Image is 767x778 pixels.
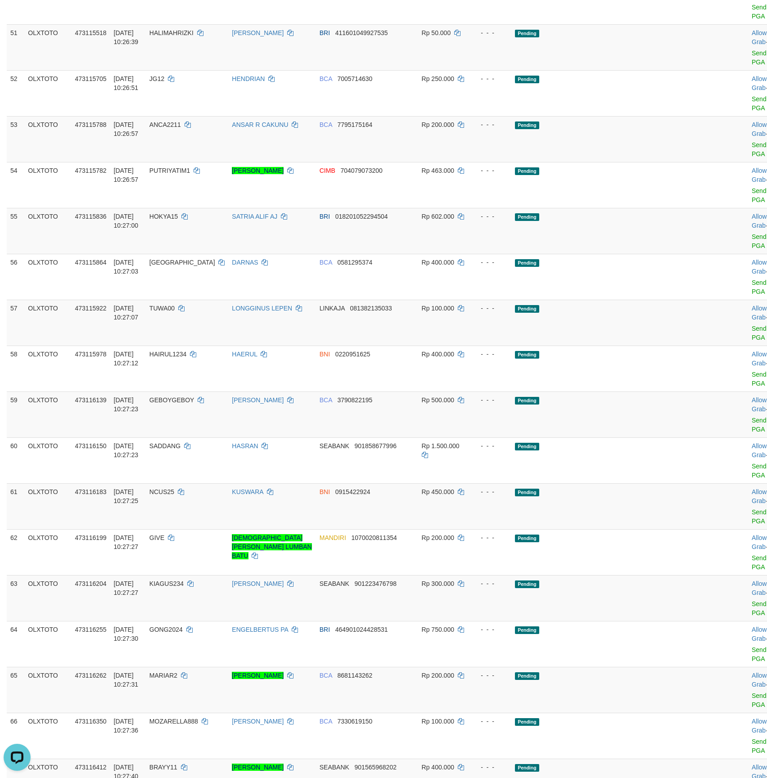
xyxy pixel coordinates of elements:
span: GIVE [149,534,164,541]
a: SATRIA ALIF AJ [232,213,277,220]
td: 60 [7,437,24,483]
span: [DATE] 10:27:30 [114,626,139,642]
td: 64 [7,621,24,667]
span: Copy 901858677996 to clipboard [355,442,397,450]
span: Copy 901565968202 to clipboard [355,764,397,771]
td: OLXTOTO [24,667,71,713]
div: - - - [474,671,508,680]
a: Send PGA [752,600,767,616]
span: Copy 464901024428531 to clipboard [335,626,388,633]
span: 473116350 [75,718,107,725]
a: Send PGA [752,325,767,341]
a: DARNAS [232,259,258,266]
span: Rp 463.000 [422,167,454,174]
span: 473116139 [75,396,107,404]
td: 58 [7,346,24,391]
a: [PERSON_NAME] [232,764,284,771]
a: Send PGA [752,49,767,66]
span: KIAGUS234 [149,580,184,587]
td: OLXTOTO [24,483,71,529]
span: Pending [515,30,539,37]
span: MOZARELLA888 [149,718,198,725]
span: Pending [515,167,539,175]
td: OLXTOTO [24,437,71,483]
a: Allow Grab [752,167,767,183]
span: Copy 704079073200 to clipboard [340,167,382,174]
span: [DATE] 10:27:25 [114,488,139,504]
td: 51 [7,24,24,70]
span: BCA [320,718,332,725]
span: 473115788 [75,121,107,128]
span: Pending [515,580,539,588]
span: TUWA00 [149,305,175,312]
div: - - - [474,120,508,129]
span: PUTRIYATIM1 [149,167,190,174]
span: Copy 018201052294504 to clipboard [335,213,388,220]
button: Open LiveChat chat widget [4,4,31,31]
span: Copy 0915422924 to clipboard [335,488,370,495]
span: Pending [515,672,539,680]
a: Send PGA [752,646,767,662]
a: [PERSON_NAME] [232,718,284,725]
span: Rp 1.500.000 [422,442,460,450]
a: Send PGA [752,141,767,157]
div: - - - [474,212,508,221]
span: MARIAR2 [149,672,177,679]
span: [DATE] 10:27:36 [114,718,139,734]
span: 473115705 [75,75,107,82]
span: [DATE] 10:27:31 [114,672,139,688]
span: 473115782 [75,167,107,174]
td: OLXTOTO [24,713,71,759]
span: [DATE] 10:27:00 [114,213,139,229]
a: Send PGA [752,417,767,433]
span: Rp 400.000 [422,764,454,771]
span: BCA [320,75,332,82]
a: Allow Grab [752,580,767,596]
span: BCA [320,396,332,404]
span: Pending [515,764,539,772]
a: HAERUL [232,351,257,358]
a: LONGGINUS LEPEN [232,305,292,312]
span: Pending [515,718,539,726]
span: Copy 3790822195 to clipboard [337,396,372,404]
span: 473116199 [75,534,107,541]
td: 54 [7,162,24,208]
a: [PERSON_NAME] [232,29,284,36]
a: Send PGA [752,463,767,479]
span: Copy 8681143262 to clipboard [337,672,372,679]
div: - - - [474,579,508,588]
span: BRI [320,29,330,36]
td: OLXTOTO [24,208,71,254]
span: BNI [320,351,330,358]
a: Send PGA [752,233,767,249]
span: GEBOYGEBOY [149,396,194,404]
div: - - - [474,350,508,359]
span: SADDANG [149,442,180,450]
span: MANDIRI [320,534,346,541]
span: Copy 7330619150 to clipboard [337,718,372,725]
span: [DATE] 10:26:51 [114,75,139,91]
td: 65 [7,667,24,713]
span: HAIRUL1234 [149,351,187,358]
span: Pending [515,351,539,359]
span: Pending [515,213,539,221]
a: Allow Grab [752,305,767,321]
span: [GEOGRAPHIC_DATA] [149,259,215,266]
div: - - - [474,533,508,542]
span: Rp 400.000 [422,351,454,358]
div: - - - [474,74,508,83]
td: OLXTOTO [24,529,71,575]
td: 61 [7,483,24,529]
div: - - - [474,625,508,634]
span: Rp 200.000 [422,534,454,541]
a: [PERSON_NAME] [232,396,284,404]
span: Copy 901223476798 to clipboard [355,580,397,587]
span: [DATE] 10:27:07 [114,305,139,321]
span: HALIMAHRIZKI [149,29,194,36]
td: 57 [7,300,24,346]
a: Send PGA [752,95,767,112]
span: [DATE] 10:27:23 [114,396,139,413]
a: ENGELBERTUS PA [232,626,288,633]
span: Rp 50.000 [422,29,451,36]
td: OLXTOTO [24,254,71,300]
